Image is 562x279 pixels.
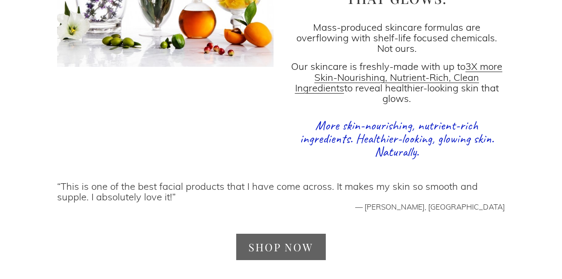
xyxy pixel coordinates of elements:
figcaption: — [PERSON_NAME], [GEOGRAPHIC_DATA] [57,202,505,211]
center: More skin-nourishing, nutrient-rich ingredients. Healthier-looking, glowing skin. Naturally. [288,119,505,158]
p: Mass-produced skincare formulas are overflowing with shelf-life focused chemicals. Not ours. [288,22,505,54]
p: Our skincare is freshly-made with up to to reveal healthier-looking skin that glows. [288,61,505,103]
blockquote: This is one of the best facial products that I have come across. It makes my skin so smooth and s... [57,181,505,202]
a: 3X more Skin-Nourishing, Nutrient-Rich, Clean Ingredients [295,59,503,94]
span: ” [172,190,176,203]
span: “ [57,179,61,192]
a: SHOP NOW [236,234,325,260]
